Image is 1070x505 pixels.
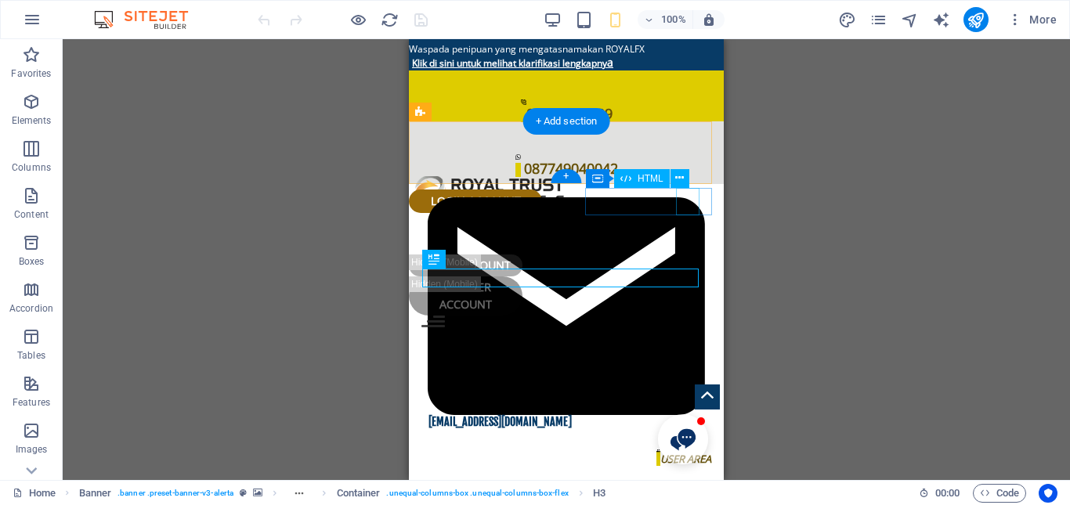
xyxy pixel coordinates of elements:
[19,146,296,389] strong: [EMAIL_ADDRESS][DOMAIN_NAME]
[702,13,716,27] i: On resize automatically adjust zoom level to fit chosen device.
[90,10,208,29] img: Editor Logo
[638,174,663,183] span: HTML
[593,484,605,503] span: Click to select. Double-click to edit
[638,10,693,29] button: 100%
[13,484,56,503] a: Click to cancel selection. Double-click to open Pages
[13,396,50,409] p: Features
[349,10,367,29] button: Click here to leave preview mode and continue editing
[117,484,233,503] span: . banner .preset-banner-v3-alerta
[386,484,568,503] span: . unequal-columns-box .unequal-columns-box-flex
[932,10,951,29] button: text_generator
[380,10,399,29] button: reload
[932,11,950,29] i: AI Writer
[661,10,686,29] h6: 100%
[551,169,581,183] div: +
[869,11,887,29] i: Pages (Ctrl+Alt+S)
[79,484,606,503] nav: breadcrumb
[838,10,857,29] button: design
[17,349,45,362] p: Tables
[1001,7,1063,32] button: More
[973,484,1026,503] button: Code
[901,11,919,29] i: Navigator
[946,487,949,499] span: :
[919,484,960,503] h6: Session time
[523,108,610,135] div: + Add section
[980,484,1019,503] span: Code
[16,443,48,456] p: Images
[1039,484,1057,503] button: Usercentrics
[901,10,920,29] button: navigator
[249,375,299,425] button: Open chat window
[838,11,856,29] i: Design (Ctrl+Alt+Y)
[337,484,381,503] span: Click to select. Double-click to edit
[11,67,51,80] p: Favorites
[79,484,112,503] span: Click to select. Double-click to edit
[12,161,51,174] p: Columns
[9,302,53,315] p: Accordion
[14,208,49,221] p: Content
[12,114,52,127] p: Elements
[1007,12,1057,27] span: More
[869,10,888,29] button: pages
[240,489,247,497] i: This element is a customizable preset
[253,489,262,497] i: This element contains a background
[935,484,960,503] span: 00 00
[19,255,45,268] p: Boxes
[963,7,989,32] button: publish
[381,11,399,29] i: Reload page
[967,11,985,29] i: Publish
